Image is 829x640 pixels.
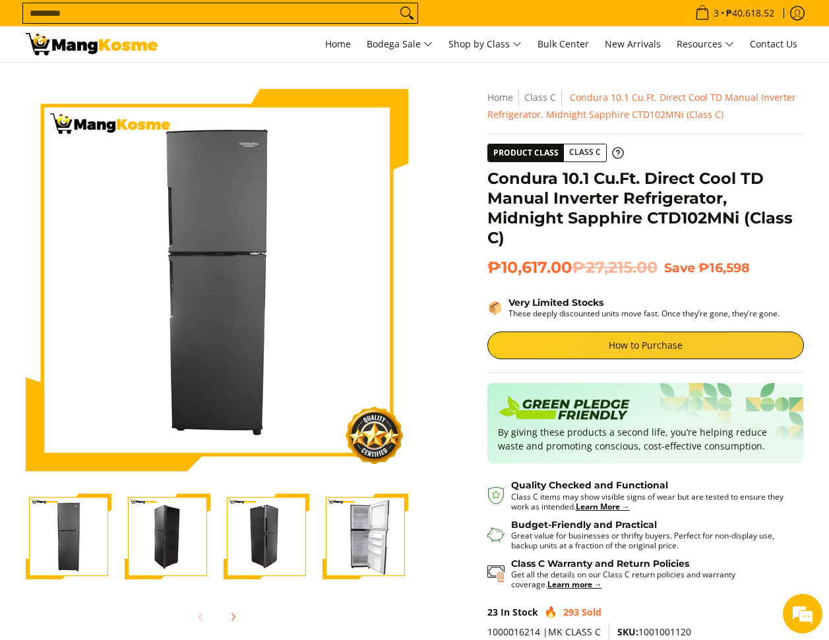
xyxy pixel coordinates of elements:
del: ₱27,215.00 [572,258,658,277]
a: Product Class Class C [487,144,624,162]
span: Save [664,260,695,276]
button: Search [396,3,417,23]
img: Condura 10.1 Cu.Ft. Direct Cool TD Manual Inverter Refrigerator, Midnight Sapphire CTD102MNi (Cla... [224,494,309,579]
a: Home [487,91,513,103]
span: Bodega Sale [367,36,433,53]
img: Condura 10.1 Cu.Ft. Direct Cool TD Manual Inverter Refrigerator, Midnight Sapphire CTD102MNi (Cla... [26,89,408,471]
strong: Quality Checked and Functional [511,479,668,491]
p: Great value for businesses or thrifty buyers. Perfect for non-display use, backup units at a frac... [511,531,791,550]
a: Learn more → [547,579,602,590]
p: By giving these products a second life, you’re helping reduce waste and promoting conscious, cost... [498,425,793,453]
h1: Condura 10.1 Cu.Ft. Direct Cool TD Manual Inverter Refrigerator, Midnight Sapphire CTD102MNi (Cla... [487,169,804,248]
a: How to Purchase [487,332,804,359]
a: Bulk Center [531,26,596,62]
a: Home [319,26,357,62]
span: Contact Us [750,38,797,50]
span: 293 [563,606,579,618]
img: Condura 10.1 Cu.Ft. Direct Cool TD Manual Inverter Refrigerator, Midnight Sapphire CTD102MNi (Cla... [322,494,408,579]
strong: Budget-Friendly and Practical [511,519,657,531]
span: Condura 10.1 Cu.Ft. Direct Cool TD Manual Inverter Refrigerator, Midnight Sapphire CTD102MNi (Cla... [487,91,796,121]
span: 3 [712,9,721,18]
img: Condura 10.1 Cu.Ft. Direct Cool TD Manual Inverter Refrigerator, Midnight Sapphire CTD102MNi (Cla... [26,494,111,579]
a: Shop by Class [442,26,528,62]
span: 23 [487,606,498,618]
a: Contact Us [743,26,804,62]
span: 1001001120 [617,625,691,638]
a: Resources [670,26,741,62]
nav: Main Menu [171,26,804,62]
span: Product Class [488,144,564,161]
a: Learn More → [576,501,630,512]
a: Bodega Sale [360,26,439,62]
img: Badge sustainability green pledge friendly [498,393,630,425]
span: ₱10,617.00 [487,258,658,277]
a: Class C [524,91,556,103]
span: • [691,6,778,20]
img: Condura 10.1 Cu.Ft. Direct Cool TD Manual Inverter Refrigerator, Midnight Sapphire CTD102MNi (Cla... [125,494,210,579]
span: 1000016214 |MK CLASS C [487,625,601,638]
span: ₱40,618.52 [724,9,776,18]
strong: Class C Warranty and Return Policies [511,558,689,569]
span: Bulk Center [537,38,589,50]
p: Get all the details on our Class C return policies and warranty coverage. [511,569,791,589]
a: New Arrivals [598,26,667,62]
span: Shop by Class [448,36,522,53]
img: Condura 10.2 Cu.Ft. Direct Cool 2-Door Manual Inverter Ref l Mang Kosme [26,33,158,55]
button: Next [218,602,247,631]
span: New Arrivals [605,38,661,50]
span: SKU: [617,625,638,638]
span: Home [325,38,351,50]
nav: Breadcrumbs [487,89,804,123]
strong: Very Limited Stocks [508,297,603,308]
span: In Stock [501,606,538,618]
span: Sold [582,606,601,618]
p: These deeply discounted units move fast. Once they’re gone, they’re gone. [508,308,780,318]
span: ₱16,598 [698,260,750,276]
p: Class C items may show visible signs of wear but are tested to ensure they work as intended. [511,492,791,511]
span: Class C [564,144,606,161]
span: Resources [677,36,734,53]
